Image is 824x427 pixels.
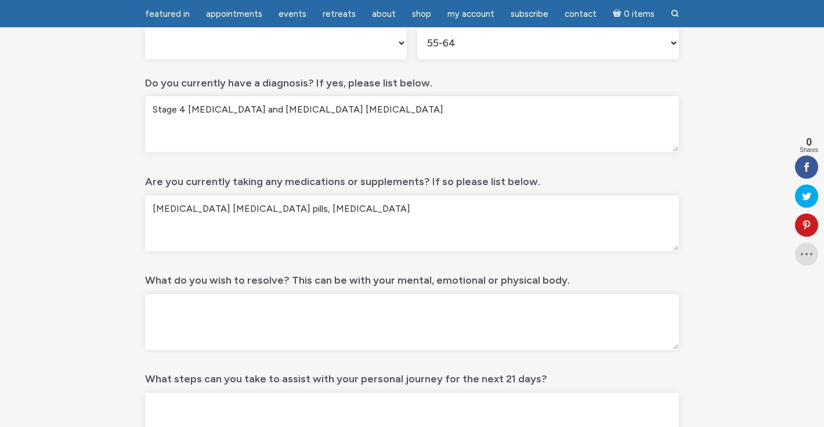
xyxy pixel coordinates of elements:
[145,364,547,388] label: What steps can you take to assist with your personal journey for the next 21 days?
[206,9,262,19] span: Appointments
[606,2,662,26] a: Cart0 items
[412,9,431,19] span: Shop
[365,3,403,26] a: About
[565,9,597,19] span: Contact
[145,9,190,19] span: featured in
[138,3,197,26] a: featured in
[613,9,624,19] i: Cart
[504,3,555,26] a: Subscribe
[272,3,313,26] a: Events
[323,9,356,19] span: Retreats
[511,9,548,19] span: Subscribe
[405,3,438,26] a: Shop
[624,10,655,19] span: 0 items
[800,147,818,153] span: Shares
[372,9,396,19] span: About
[145,167,540,191] label: Are you currently taking any medications or supplements? If so please list below.
[279,9,306,19] span: Events
[558,3,603,26] a: Contact
[199,3,269,26] a: Appointments
[316,3,363,26] a: Retreats
[145,68,432,92] label: Do you currently have a diagnosis? If yes, please list below.
[447,9,494,19] span: My Account
[145,266,570,290] label: What do you wish to resolve? This can be with your mental, emotional or physical body.
[440,3,501,26] a: My Account
[800,137,818,147] span: 0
